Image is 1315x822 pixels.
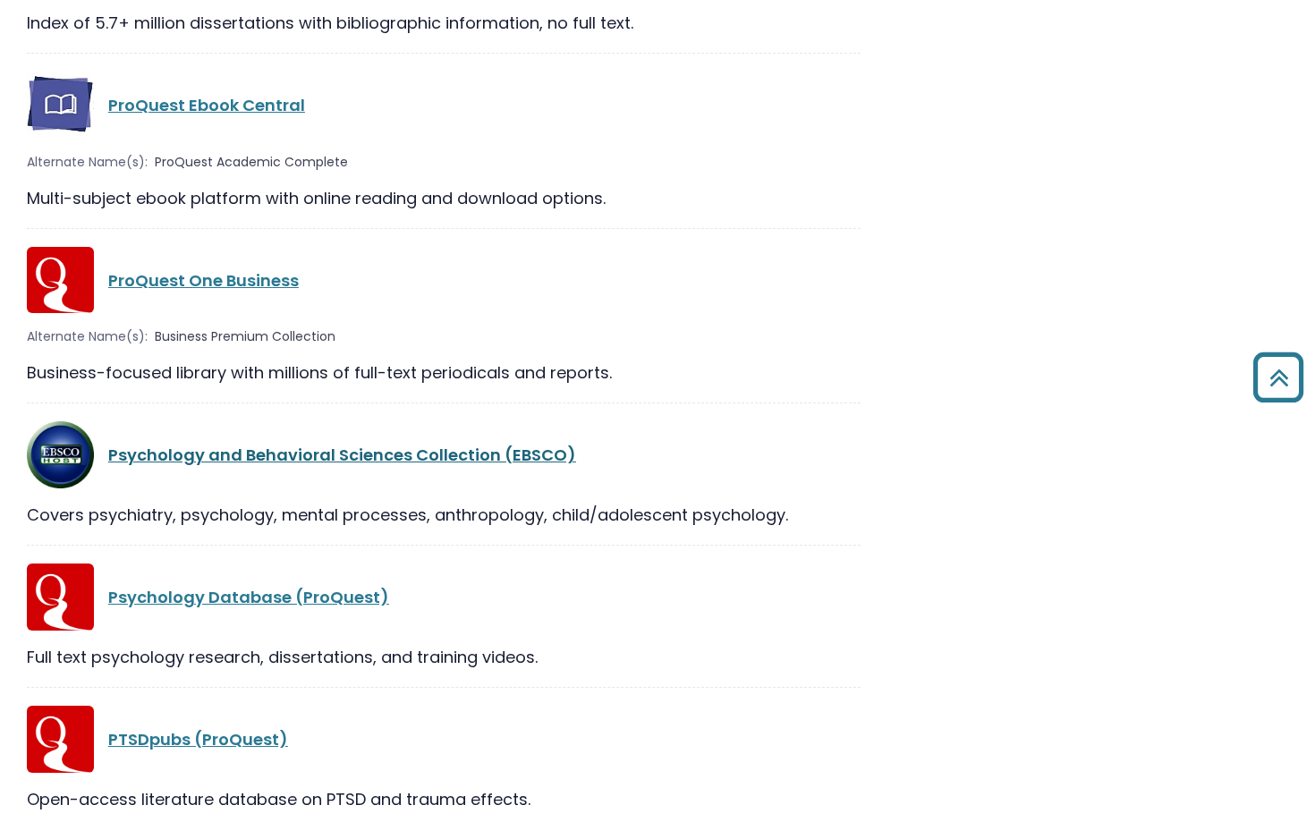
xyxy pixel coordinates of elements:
[27,360,861,385] div: Business-focused library with millions of full-text periodicals and reports.
[108,269,299,292] a: ProQuest One Business
[27,645,861,669] div: Full text psychology research, dissertations, and training videos.
[108,586,389,608] a: Psychology Database (ProQuest)
[27,186,861,210] div: Multi-subject ebook platform with online reading and download options.
[155,153,348,172] span: ProQuest Academic Complete
[27,327,148,346] span: Alternate Name(s):
[108,728,288,750] a: PTSDpubs (ProQuest)
[1246,360,1311,394] a: Back to Top
[108,444,576,466] a: Psychology and Behavioral Sciences Collection (EBSCO)
[27,153,148,172] span: Alternate Name(s):
[27,787,861,811] div: Open-access literature database on PTSD and trauma effects.
[108,94,305,116] a: ProQuest Ebook Central
[155,327,335,346] span: Business Premium Collection
[27,11,861,35] div: Index of 5.7+ million dissertations with bibliographic information, no full text.
[27,503,861,527] div: Covers psychiatry, psychology, mental processes, anthropology, child/adolescent psychology.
